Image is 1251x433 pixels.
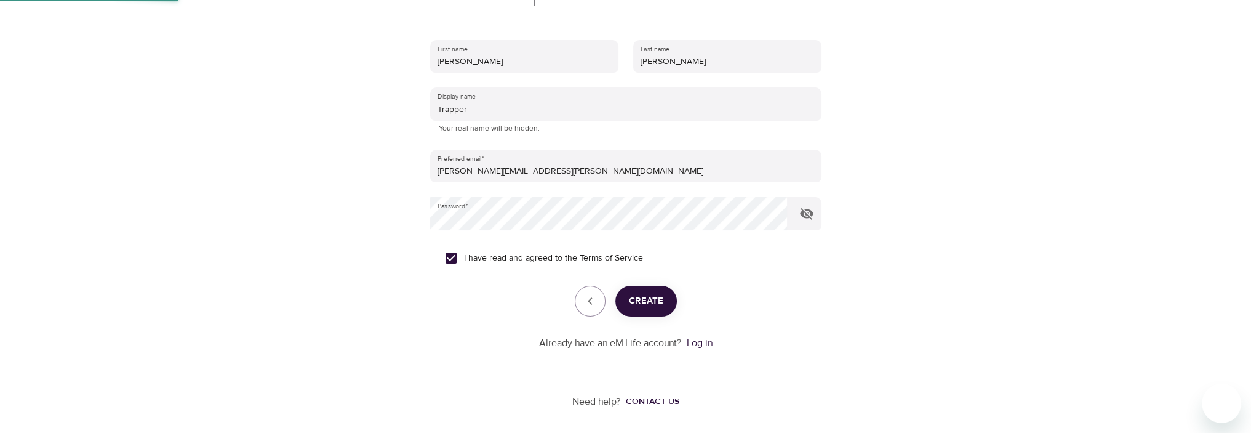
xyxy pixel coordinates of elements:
[629,293,663,309] span: Create
[1202,384,1241,423] iframe: Button to launch messaging window
[626,395,679,408] div: Contact us
[687,337,713,349] a: Log in
[580,252,643,265] a: Terms of Service
[464,252,643,265] span: I have read and agreed to the
[539,336,682,350] p: Already have an eM Life account?
[439,123,813,135] p: Your real name will be hidden.
[621,395,679,408] a: Contact us
[615,286,677,317] button: Create
[572,395,621,409] p: Need help?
